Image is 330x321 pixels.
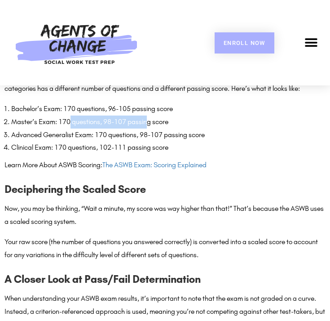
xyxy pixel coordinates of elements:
span: Enroll Now [224,40,265,46]
li: Clinical Exam: 170 questions, 102-111 passing score [11,141,326,154]
li: Master’s Exam: 170 questions, 98-107 passing score [11,116,326,129]
div: Menu Toggle [301,33,321,53]
a: Enroll Now [215,32,274,53]
li: Advanced Generalist Exam: 170 questions, 98-107 passing score [11,129,326,142]
h3: A Closer Look at Pass/Fail Determination [4,271,326,288]
p: Now, you may be thinking, “Wait a minute, my score was way higher than that!” That’s because the ... [4,202,326,228]
h3: Deciphering the Scaled Score [4,181,326,198]
li: Bachelor’s Exam: 170 questions, 96-105 passing score [11,103,326,116]
p: Learn More About ASWB Scoring: [4,159,326,172]
p: Your raw score (the number of questions you answered correctly) is converted into a scaled score ... [4,236,326,262]
a: The ASWB Exam: Scoring Explained [102,160,207,169]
